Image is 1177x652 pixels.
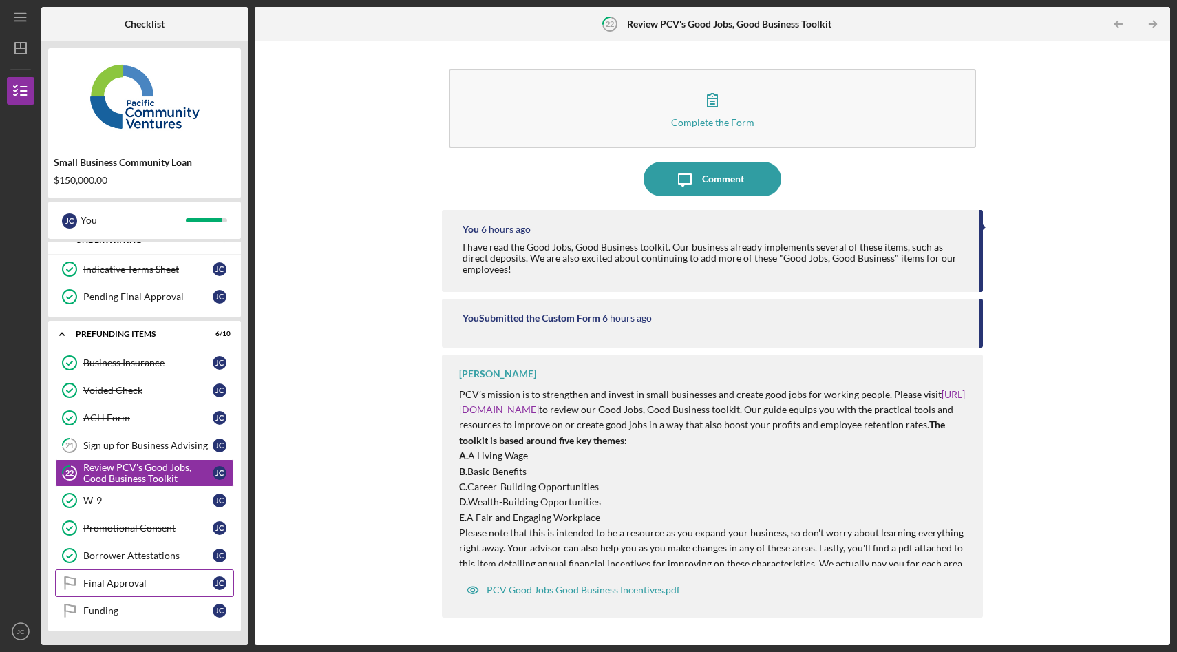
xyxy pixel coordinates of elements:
button: JC [7,618,34,645]
div: J C [213,411,226,425]
div: J C [213,549,226,562]
tspan: 22 [606,19,614,28]
div: J C [213,356,226,370]
strong: B. [459,465,467,477]
a: Voided CheckJC [55,377,234,404]
tspan: 22 [65,469,74,478]
div: J C [213,466,226,480]
strong: C. [459,481,467,492]
p: Wealth-Building Opportunities [459,494,969,509]
a: Promotional ConsentJC [55,514,234,542]
button: Complete the Form [449,69,976,148]
a: Indicative Terms SheetJC [55,255,234,283]
a: 21Sign up for Business AdvisingJC [55,432,234,459]
div: J C [213,439,226,452]
a: [URL][DOMAIN_NAME] [459,388,965,415]
div: I have read the Good Jobs, Good Business toolkit. Our business already implements several of thes... [463,242,966,275]
div: You [463,224,479,235]
div: Voided Check [83,385,213,396]
div: Sign up for Business Advising [83,440,213,451]
text: JC [17,628,25,635]
strong: The toolkit is based around five key themes: [459,419,945,445]
div: Prefunding Items [76,330,196,338]
div: J C [213,521,226,535]
div: Final Approval [83,578,213,589]
div: J C [213,494,226,507]
div: Indicative Terms Sheet [83,264,213,275]
b: Checklist [125,19,165,30]
div: Promotional Consent [83,523,213,534]
div: W-9 [83,495,213,506]
div: You [81,209,186,232]
div: Funding [83,605,213,616]
p: PCV’s mission is to strengthen and invest in small businesses and create good jobs for working pe... [459,387,969,449]
div: $150,000.00 [54,175,235,186]
button: Comment [644,162,781,196]
p: A Living Wage [459,448,969,463]
div: Complete the Form [671,117,754,127]
strong: D. [459,496,468,507]
p: A Fair and Engaging Workplace [459,510,969,525]
div: Borrower Attestations [83,550,213,561]
a: Borrower AttestationsJC [55,542,234,569]
a: FundingJC [55,597,234,624]
p: Career-Building Opportunities [459,479,969,494]
p: Basic Benefits [459,464,969,479]
tspan: 21 [65,441,74,450]
div: [PERSON_NAME] [459,368,536,379]
div: J C [213,262,226,276]
p: Please note that this is intended to be a resource as you expand your business, so don't worry ab... [459,525,969,587]
div: 6 / 10 [206,330,231,338]
img: Product logo [48,55,241,138]
div: Comment [702,162,744,196]
a: W-9JC [55,487,234,514]
div: Review PCV's Good Jobs, Good Business Toolkit [83,462,213,484]
a: Business InsuranceJC [55,349,234,377]
b: Review PCV's Good Jobs, Good Business Toolkit [627,19,831,30]
div: J C [213,290,226,304]
a: ACH FormJC [55,404,234,432]
strong: E. [459,512,467,523]
div: J C [213,604,226,618]
div: Business Insurance [83,357,213,368]
time: 2025-09-24 20:29 [602,313,652,324]
strong: A. [459,450,468,461]
a: Final ApprovalJC [55,569,234,597]
a: 22Review PCV's Good Jobs, Good Business ToolkitJC [55,459,234,487]
div: J C [213,576,226,590]
div: J C [62,213,77,229]
div: PCV Good Jobs Good Business Incentives.pdf [487,585,680,596]
div: Pending Final Approval [83,291,213,302]
div: Small Business Community Loan [54,157,235,168]
time: 2025-09-24 20:44 [481,224,531,235]
div: J C [213,383,226,397]
div: You Submitted the Custom Form [463,313,600,324]
a: Pending Final ApprovalJC [55,283,234,311]
div: ACH Form [83,412,213,423]
button: PCV Good Jobs Good Business Incentives.pdf [459,576,687,604]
